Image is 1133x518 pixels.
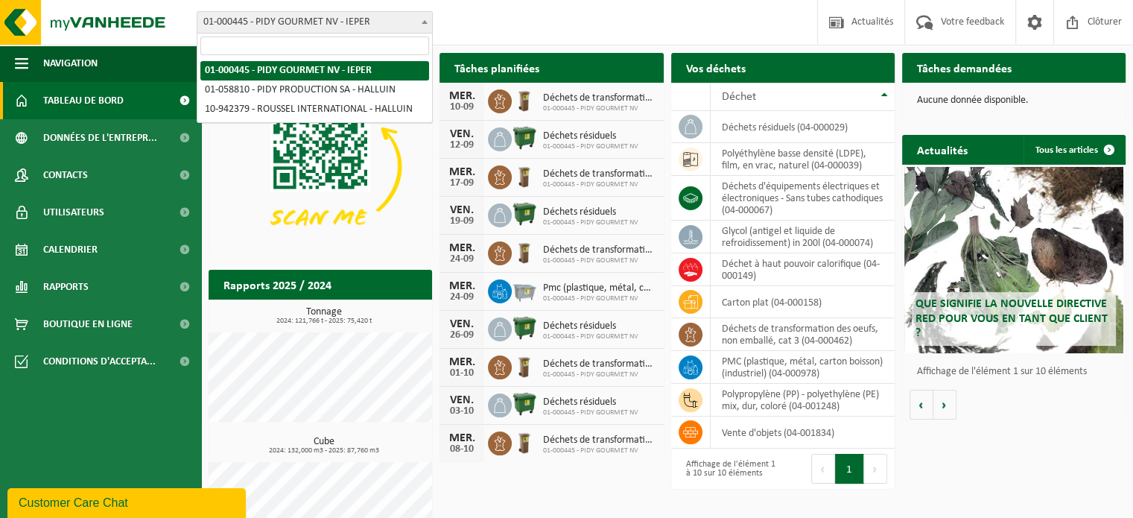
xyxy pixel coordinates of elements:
span: 2024: 132,000 m3 - 2025: 87,760 m3 [216,447,432,455]
div: Affichage de l'élément 1 à 10 sur 10 éléments [679,452,775,485]
div: MER. [447,356,477,368]
button: Next [864,454,887,484]
div: MER. [447,166,477,178]
td: déchets d'équipements électriques et électroniques - Sans tubes cathodiques (04-000067) [711,176,895,221]
span: Déchets de transformation des oeufs, non emballé, cat 3 [543,435,656,446]
span: 01-000445 - PIDY GOURMET NV [543,294,656,303]
img: WB-1100-HPE-GN-01 [512,125,537,151]
img: WB-2500-GAL-GY-01 [512,277,537,303]
div: VEN. [447,318,477,330]
span: Calendrier [43,231,98,268]
iframe: chat widget [7,485,249,518]
span: Déchets résiduels [543,320,638,332]
p: Affichage de l'élément 1 sur 10 éléments [917,367,1118,377]
a: Tous les articles [1023,135,1124,165]
span: 01-000445 - PIDY GOURMET NV [543,104,656,113]
td: carton plat (04-000158) [711,286,895,318]
div: VEN. [447,394,477,406]
img: Download de VHEPlus App [209,83,432,250]
img: WB-0140-HPE-BN-01 [512,87,537,113]
h2: Rapports 2025 / 2024 [209,270,346,299]
h2: Tâches demandées [902,53,1026,82]
img: WB-1100-HPE-GN-01 [512,391,537,417]
a: Que signifie la nouvelle directive RED pour vous en tant que client ? [904,167,1123,353]
img: WB-1100-HPE-GN-01 [512,201,537,227]
button: Vorige [910,390,933,420]
span: Déchets résiduels [543,397,638,408]
span: Déchets de transformation des oeufs, non emballé, cat 3 [543,244,656,256]
span: Navigation [43,45,98,82]
span: 01-000445 - PIDY GOURMET NV [543,218,638,227]
td: déchet à haut pouvoir calorifique (04-000149) [711,253,895,286]
td: polyéthylène basse densité (LDPE), film, en vrac, naturel (04-000039) [711,143,895,176]
div: 03-10 [447,406,477,417]
img: WB-0140-HPE-BN-01 [512,353,537,379]
li: 01-000445 - PIDY GOURMET NV - IEPER [200,61,429,80]
span: 01-000445 - PIDY GOURMET NV [543,446,656,455]
td: PMC (plastique, métal, carton boisson) (industriel) (04-000978) [711,351,895,384]
div: 10-09 [447,102,477,113]
div: VEN. [447,128,477,140]
span: Que signifie la nouvelle directive RED pour vous en tant que client ? [915,298,1108,338]
div: 24-09 [447,254,477,265]
img: WB-0140-HPE-BN-01 [512,163,537,189]
span: 01-000445 - PIDY GOURMET NV [543,332,638,341]
li: 01-058810 - PIDY PRODUCTION SA - HALLUIN [200,80,429,100]
span: Déchets de transformation des oeufs, non emballé, cat 3 [543,92,656,104]
div: MER. [447,90,477,102]
span: Déchets de transformation des oeufs, non emballé, cat 3 [543,168,656,180]
span: 01-000445 - PIDY GOURMET NV [543,180,656,189]
h3: Cube [216,437,432,455]
td: vente d'objets (04-001834) [711,417,895,449]
button: Previous [811,454,835,484]
span: 01-000445 - PIDY GOURMET NV - IEPER [197,11,433,34]
span: Boutique en ligne [43,306,133,343]
td: déchets de transformation des oeufs, non emballé, cat 3 (04-000462) [711,318,895,351]
img: WB-1100-HPE-GN-01 [512,315,537,341]
div: MER. [447,432,477,444]
span: 01-000445 - PIDY GOURMET NV - IEPER [197,12,432,33]
span: Tableau de bord [43,82,124,119]
h3: Tonnage [216,307,432,325]
span: 01-000445 - PIDY GOURMET NV [543,408,638,417]
td: déchets résiduels (04-000029) [711,111,895,143]
div: MER. [447,280,477,292]
div: 12-09 [447,140,477,151]
div: VEN. [447,204,477,216]
span: Données de l'entrepr... [43,119,157,157]
div: 24-09 [447,292,477,303]
span: Déchet [722,91,756,103]
span: Contacts [43,157,88,194]
span: Déchets de transformation des oeufs, non emballé, cat 3 [543,359,656,370]
div: MER. [447,242,477,254]
span: 01-000445 - PIDY GOURMET NV [543,142,638,151]
span: 01-000445 - PIDY GOURMET NV [543,370,656,379]
h2: Actualités [902,135,983,164]
span: Déchets résiduels [543,130,638,142]
li: 10-942379 - ROUSSEL INTERNATIONAL - HALLUIN [200,100,429,119]
span: Conditions d'accepta... [43,343,156,380]
h2: Tâches planifiées [439,53,554,82]
span: Rapports [43,268,89,306]
span: Pmc (plastique, métal, carton boisson) (industriel) [543,282,656,294]
span: 2024: 121,766 t - 2025: 75,420 t [216,318,432,325]
img: WB-0140-HPE-BN-01 [512,429,537,455]
a: Consulter les rapports [302,299,431,329]
h2: Vos déchets [671,53,761,82]
span: Déchets résiduels [543,206,638,218]
img: WB-0140-HPE-BN-01 [512,239,537,265]
p: Aucune donnée disponible. [917,95,1111,106]
span: Utilisateurs [43,194,104,231]
div: 01-10 [447,368,477,379]
td: glycol (antigel et liquide de refroidissement) in 200l (04-000074) [711,221,895,253]
span: 01-000445 - PIDY GOURMET NV [543,256,656,265]
td: polypropylène (PP) - polyethylène (PE) mix, dur, coloré (04-001248) [711,384,895,417]
div: 17-09 [447,178,477,189]
div: 26-09 [447,330,477,341]
button: 1 [835,454,864,484]
div: 08-10 [447,444,477,455]
div: 19-09 [447,216,477,227]
button: Volgende [933,390,956,420]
